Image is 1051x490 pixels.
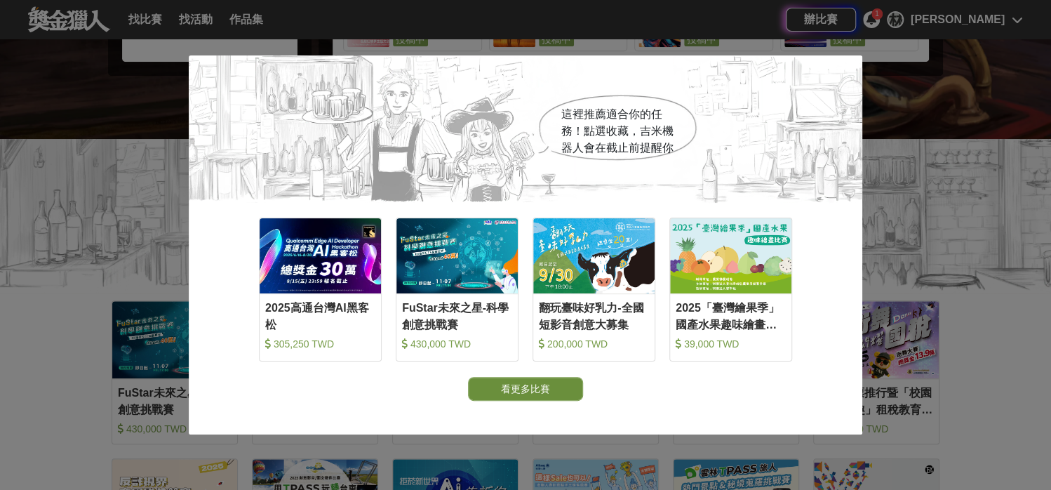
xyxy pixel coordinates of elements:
[402,337,512,351] div: 430,000 TWD
[402,300,512,331] div: FuStar未來之星-科學創意挑戰賽
[396,218,518,362] a: Cover ImageFuStar未來之星-科學創意挑戰賽 430,000 TWD
[539,300,649,331] div: 翻玩臺味好乳力-全國短影音創意大募集
[676,300,786,331] div: 2025「臺灣繪果季」國產水果趣味繪畫比賽
[259,218,382,362] a: Cover Image2025高通台灣AI黑客松 305,250 TWD
[533,218,655,362] a: Cover Image翻玩臺味好乳力-全國短影音創意大募集 200,000 TWD
[265,300,375,331] div: 2025高通台灣AI黑客松
[539,337,649,351] div: 200,000 TWD
[468,377,583,401] button: 看更多比賽
[669,218,792,362] a: Cover Image2025「臺灣繪果季」國產水果趣味繪畫比賽 39,000 TWD
[676,337,786,351] div: 39,000 TWD
[561,108,674,154] span: 這裡推薦適合你的任務！點選收藏，吉米機器人會在截止前提醒你
[260,218,381,293] img: Cover Image
[396,218,518,293] img: Cover Image
[265,337,375,351] div: 305,250 TWD
[533,218,655,293] img: Cover Image
[670,218,791,293] img: Cover Image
